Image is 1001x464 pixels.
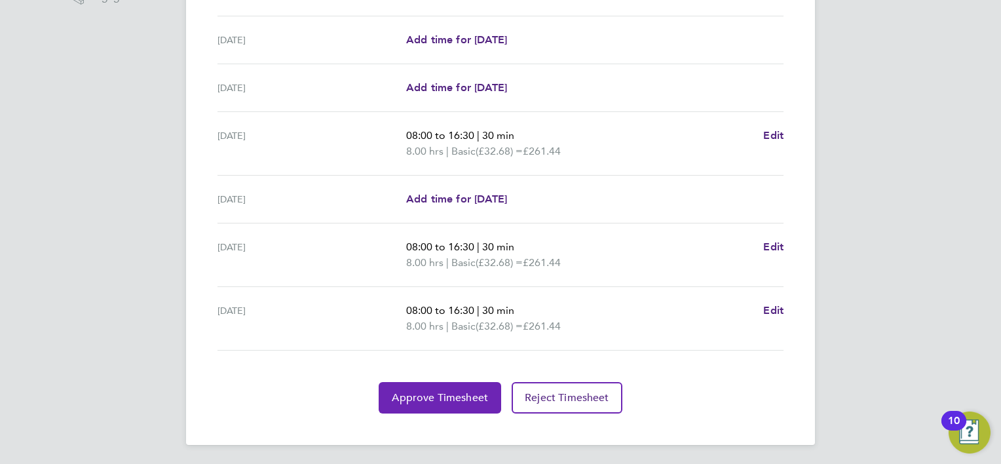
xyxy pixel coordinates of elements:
span: £261.44 [523,320,561,332]
div: [DATE] [217,239,406,271]
div: [DATE] [217,191,406,207]
span: Edit [763,304,784,317]
span: Basic [451,144,476,159]
span: 08:00 to 16:30 [406,241,474,253]
a: Add time for [DATE] [406,191,507,207]
span: Edit [763,129,784,142]
a: Edit [763,303,784,319]
span: Basic [451,255,476,271]
div: [DATE] [217,128,406,159]
span: 8.00 hrs [406,256,444,269]
span: | [446,256,449,269]
span: (£32.68) = [476,145,523,157]
span: (£32.68) = [476,256,523,269]
span: £261.44 [523,256,561,269]
a: Edit [763,128,784,144]
span: | [477,129,480,142]
span: £261.44 [523,145,561,157]
span: Add time for [DATE] [406,193,507,205]
span: Reject Timesheet [525,391,609,404]
span: Basic [451,319,476,334]
div: 10 [948,421,960,438]
span: 30 min [482,241,514,253]
a: Edit [763,239,784,255]
span: Add time for [DATE] [406,81,507,94]
span: | [446,320,449,332]
button: Reject Timesheet [512,382,622,414]
div: [DATE] [217,32,406,48]
button: Open Resource Center, 10 new notifications [949,412,991,454]
a: Add time for [DATE] [406,80,507,96]
span: (£32.68) = [476,320,523,332]
span: | [446,145,449,157]
a: Add time for [DATE] [406,32,507,48]
span: 8.00 hrs [406,145,444,157]
button: Approve Timesheet [379,382,501,414]
span: 08:00 to 16:30 [406,304,474,317]
span: 30 min [482,129,514,142]
span: Add time for [DATE] [406,33,507,46]
div: [DATE] [217,80,406,96]
span: | [477,241,480,253]
span: Edit [763,241,784,253]
span: Approve Timesheet [392,391,488,404]
span: 30 min [482,304,514,317]
span: 08:00 to 16:30 [406,129,474,142]
div: [DATE] [217,303,406,334]
span: | [477,304,480,317]
span: 8.00 hrs [406,320,444,332]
